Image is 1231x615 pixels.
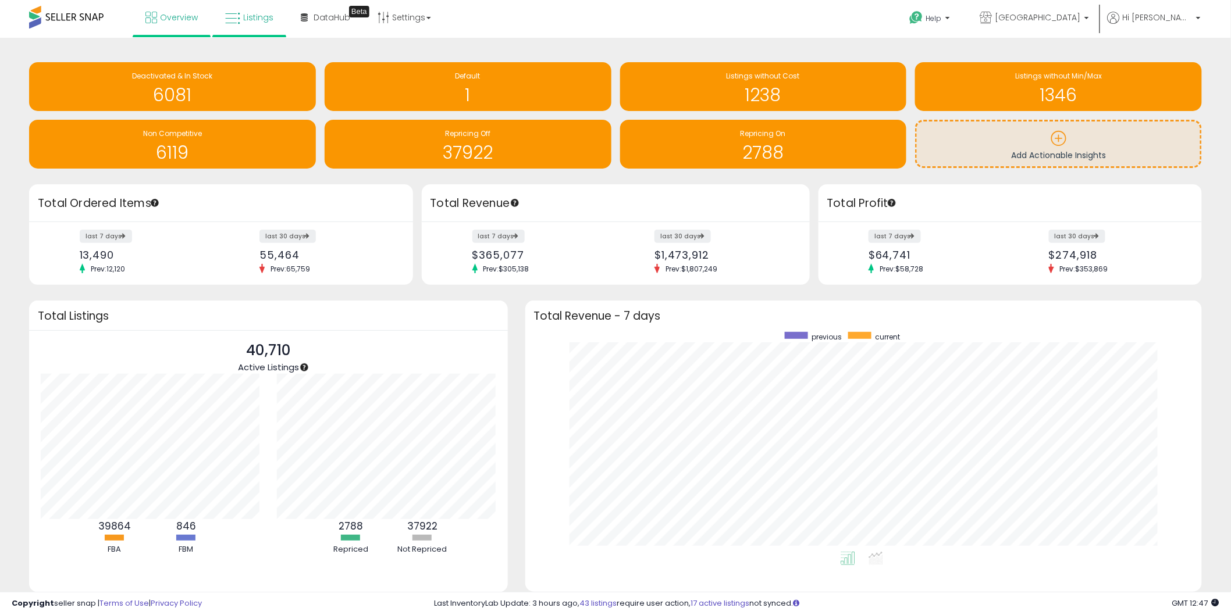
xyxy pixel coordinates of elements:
a: Listings without Min/Max 1346 [915,62,1202,111]
label: last 30 days [259,230,316,243]
p: 40,710 [238,339,299,362]
a: Default 1 [325,62,611,111]
a: 43 listings [580,598,617,609]
div: Tooltip anchor [150,198,160,208]
span: previous [812,332,842,342]
label: last 7 days [869,230,921,243]
a: Add Actionable Insights [917,121,1200,166]
h1: 6119 [35,143,310,162]
h3: Total Listings [38,312,499,320]
h1: 1238 [626,85,901,105]
i: Get Help [909,10,923,25]
span: Deactivated & In Stock [132,71,212,81]
span: Prev: $305,138 [478,264,535,274]
span: Prev: 65,759 [265,264,316,274]
a: Repricing Off 37922 [325,120,611,169]
span: Overview [160,12,198,23]
h1: 2788 [626,143,901,162]
h1: 1 [330,85,606,105]
b: 39864 [98,519,131,533]
a: Repricing On 2788 [620,120,907,169]
span: Hi [PERSON_NAME] [1123,12,1193,23]
a: 17 active listings [691,598,750,609]
div: FBA [80,544,150,555]
span: Prev: $1,807,249 [660,264,723,274]
div: 13,490 [80,249,212,261]
h1: 6081 [35,85,310,105]
h3: Total Revenue [431,195,801,212]
span: Prev: $353,869 [1054,264,1114,274]
span: Listings without Cost [727,71,800,81]
span: [GEOGRAPHIC_DATA] [995,12,1081,23]
h3: Total Ordered Items [38,195,404,212]
h3: Total Profit [827,195,1194,212]
label: last 7 days [80,230,132,243]
label: last 7 days [472,230,525,243]
label: last 30 days [1049,230,1105,243]
div: $1,473,912 [654,249,789,261]
span: Prev: $58,728 [874,264,929,274]
span: Non Competitive [143,128,202,138]
a: Help [900,2,962,38]
div: Tooltip anchor [887,198,897,208]
a: Terms of Use [99,598,149,609]
span: Prev: 12,120 [85,264,131,274]
span: 2025-10-10 12:47 GMT [1172,598,1219,609]
span: Help [926,13,942,23]
span: Add Actionable Insights [1011,149,1106,161]
h1: 1346 [921,85,1196,105]
div: $365,077 [472,249,607,261]
span: Default [456,71,481,81]
div: 55,464 [259,249,392,261]
h1: 37922 [330,143,606,162]
i: Click here to read more about un-synced listings. [794,599,800,607]
div: Last InventoryLab Update: 3 hours ago, require user action, not synced. [435,598,1219,609]
div: FBM [151,544,221,555]
a: Deactivated & In Stock 6081 [29,62,316,111]
div: Tooltip anchor [510,198,520,208]
div: $274,918 [1049,249,1182,261]
a: Listings without Cost 1238 [620,62,907,111]
span: DataHub [314,12,350,23]
div: Not Repriced [387,544,457,555]
div: seller snap | | [12,598,202,609]
span: Listings without Min/Max [1015,71,1102,81]
a: Hi [PERSON_NAME] [1108,12,1201,38]
a: Non Competitive 6119 [29,120,316,169]
strong: Copyright [12,598,54,609]
b: 37922 [407,519,437,533]
span: Repricing Off [445,128,490,138]
span: current [876,332,901,342]
b: 2788 [339,519,363,533]
span: Active Listings [238,361,299,373]
b: 846 [176,519,196,533]
div: Tooltip anchor [349,6,369,17]
span: Listings [243,12,273,23]
a: Privacy Policy [151,598,202,609]
h3: Total Revenue - 7 days [534,312,1194,320]
span: Repricing On [741,128,786,138]
div: $64,741 [869,249,1001,261]
div: Tooltip anchor [299,362,309,373]
div: Repriced [316,544,386,555]
label: last 30 days [654,230,711,243]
